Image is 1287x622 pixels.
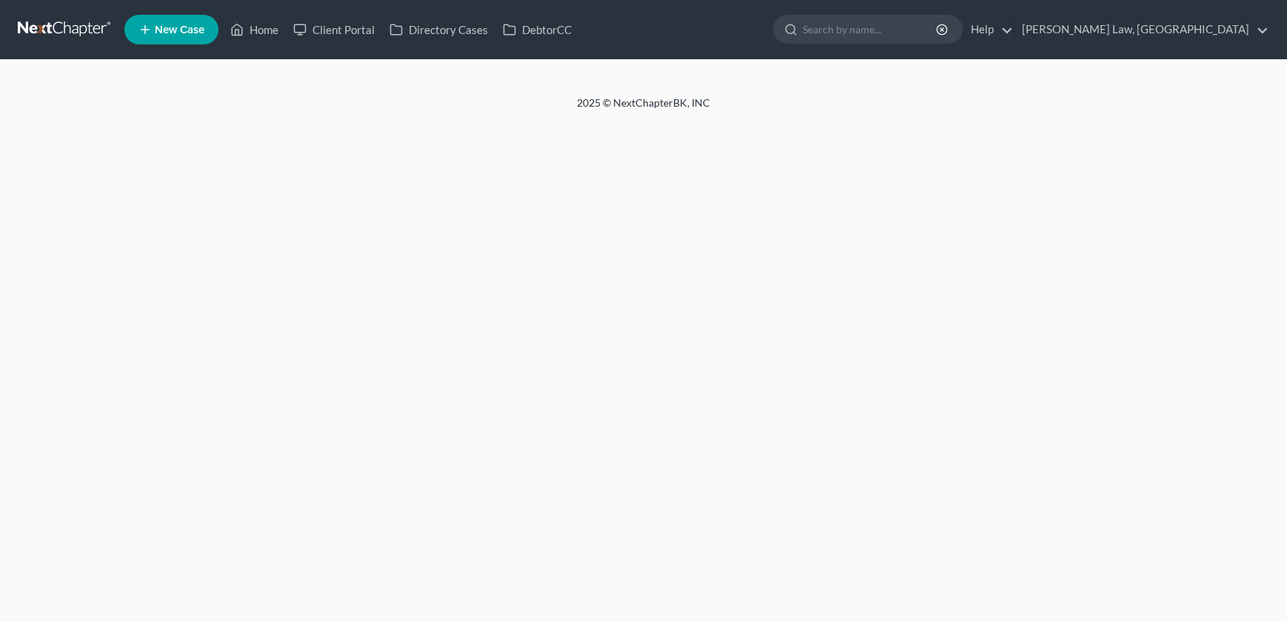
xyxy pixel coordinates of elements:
[1014,16,1268,43] a: [PERSON_NAME] Law, [GEOGRAPHIC_DATA]
[803,16,938,43] input: Search by name...
[155,24,204,36] span: New Case
[382,16,495,43] a: Directory Cases
[286,16,382,43] a: Client Portal
[221,96,1066,122] div: 2025 © NextChapterBK, INC
[963,16,1013,43] a: Help
[495,16,579,43] a: DebtorCC
[223,16,286,43] a: Home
